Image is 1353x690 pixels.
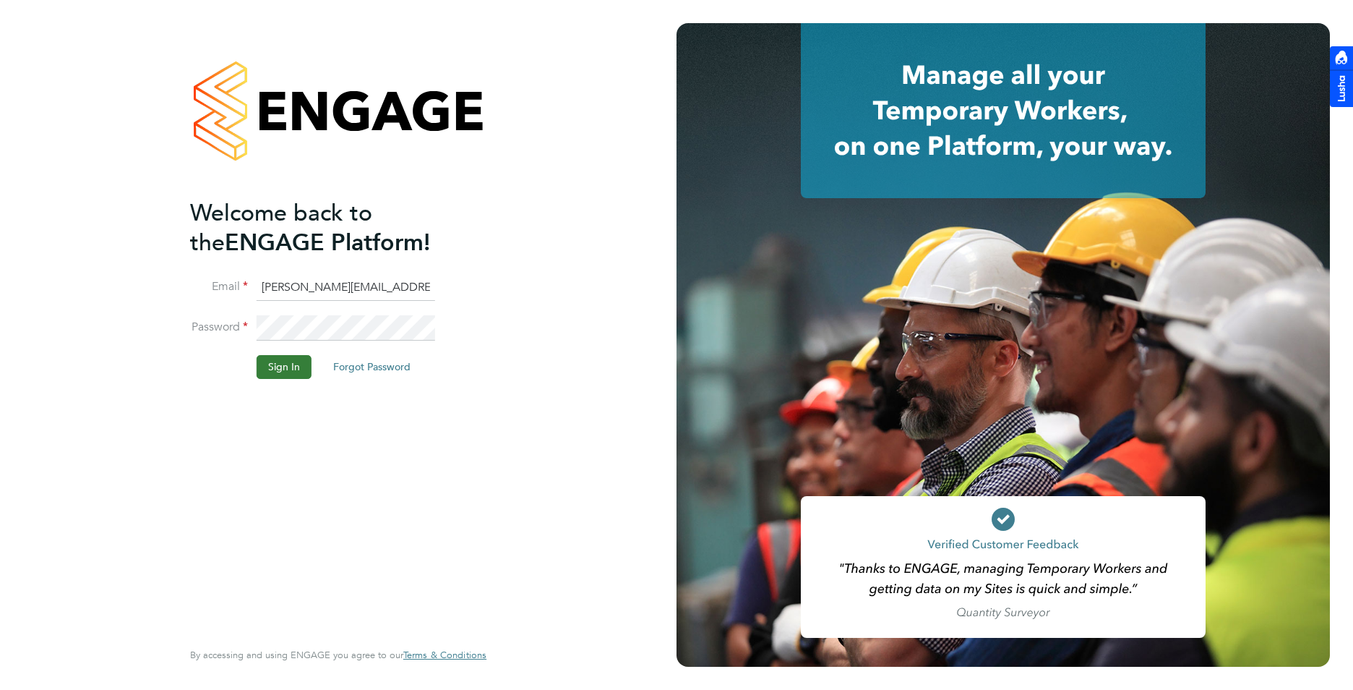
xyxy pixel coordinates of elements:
label: Email [190,279,248,294]
input: Enter your work email... [257,275,435,301]
span: Welcome back to the [190,199,372,257]
h2: ENGAGE Platform! [190,198,472,257]
button: Forgot Password [322,355,422,378]
span: Terms & Conditions [403,649,486,661]
a: Terms & Conditions [403,649,486,661]
button: Sign In [257,355,312,378]
label: Password [190,320,248,335]
span: By accessing and using ENGAGE you agree to our [190,649,486,661]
